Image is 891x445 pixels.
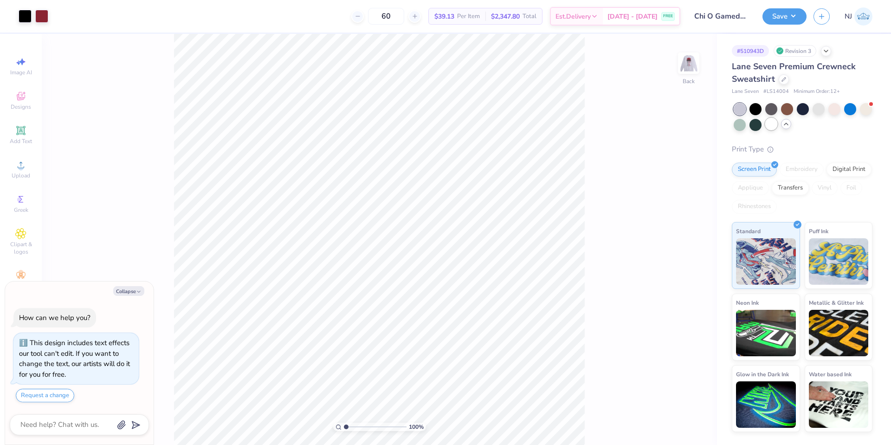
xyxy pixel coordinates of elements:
div: This design includes text effects our tool can't edit. If you want to change the text, our artist... [19,338,130,379]
span: Puff Ink [809,226,828,236]
span: $2,347.80 [491,12,520,21]
div: Print Type [732,144,872,155]
span: Lane Seven Premium Crewneck Sweatshirt [732,61,856,85]
span: Image AI [10,69,32,76]
button: Collapse [113,286,144,296]
span: Greek [14,206,28,214]
img: Back [679,54,698,72]
img: Nick Johnson [854,7,872,26]
span: Water based Ink [809,369,852,379]
span: Glow in the Dark Ink [736,369,789,379]
img: Metallic & Glitter Ink [809,310,869,356]
div: Back [683,77,695,85]
span: Lane Seven [732,88,759,96]
span: FREE [663,13,673,20]
span: Add Text [10,137,32,145]
span: [DATE] - [DATE] [607,12,658,21]
div: Revision 3 [774,45,816,57]
img: Glow in the Dark Ink [736,381,796,428]
div: Embroidery [780,163,824,177]
span: Metallic & Glitter Ink [809,298,864,308]
span: Neon Ink [736,298,759,308]
div: # 510943D [732,45,769,57]
div: Transfers [772,181,809,195]
button: Request a change [16,389,74,402]
div: Applique [732,181,769,195]
div: Screen Print [732,163,777,177]
img: Neon Ink [736,310,796,356]
div: Digital Print [826,163,872,177]
div: Rhinestones [732,200,777,214]
div: Foil [840,181,862,195]
span: 100 % [409,423,424,431]
span: Total [523,12,536,21]
span: Designs [11,103,31,111]
input: Untitled Design [687,7,755,26]
span: Minimum Order: 12 + [794,88,840,96]
img: Standard [736,238,796,285]
div: Vinyl [812,181,838,195]
span: Per Item [457,12,480,21]
span: $39.13 [434,12,454,21]
img: Water based Ink [809,381,869,428]
span: # LS14004 [763,88,789,96]
span: Clipart & logos [5,241,37,255]
span: NJ [845,11,852,22]
button: Save [762,8,807,25]
img: Puff Ink [809,238,869,285]
input: – – [368,8,404,25]
div: How can we help you? [19,313,90,322]
a: NJ [845,7,872,26]
span: Upload [12,172,30,179]
span: Standard [736,226,761,236]
span: Est. Delivery [555,12,591,21]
